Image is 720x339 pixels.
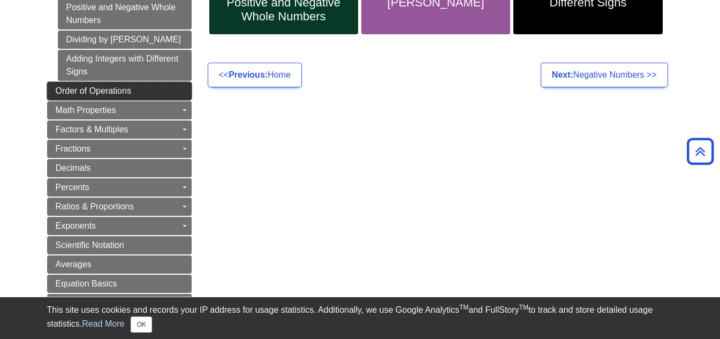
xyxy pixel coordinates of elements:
a: Fractions [47,140,192,158]
span: Factors & Multiples [56,125,128,134]
a: Order of Operations [47,82,192,100]
span: Fractions [56,144,91,153]
span: Math Properties [56,106,116,115]
a: Percents [47,178,192,197]
span: Exponents [56,221,96,230]
a: Back to Top [683,144,717,159]
div: This site uses cookies and records your IP address for usage statistics. Additionally, we use Goo... [47,304,673,333]
a: Factors & Multiples [47,120,192,139]
a: Adding Integers with Different Signs [58,50,192,81]
a: Polynomials [47,294,192,312]
span: Ratios & Proportions [56,202,134,211]
a: Averages [47,255,192,274]
a: Next:Negative Numbers >> [541,63,668,87]
a: Exponents [47,217,192,235]
a: Read More [82,319,124,328]
span: Order of Operations [56,86,131,95]
sup: TM [519,304,528,311]
a: Equation Basics [47,275,192,293]
span: Averages [56,260,92,269]
span: Scientific Notation [56,240,124,250]
sup: TM [459,304,468,311]
span: Percents [56,183,89,192]
a: Decimals [47,159,192,177]
a: Scientific Notation [47,236,192,254]
a: <<Previous:Home [208,63,302,87]
strong: Previous: [229,70,268,79]
span: Decimals [56,163,91,172]
strong: Next: [552,70,573,79]
a: Dividing by [PERSON_NAME] [58,31,192,49]
span: Equation Basics [56,279,117,288]
a: Math Properties [47,101,192,119]
button: Close [131,317,151,333]
a: Ratios & Proportions [47,198,192,216]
